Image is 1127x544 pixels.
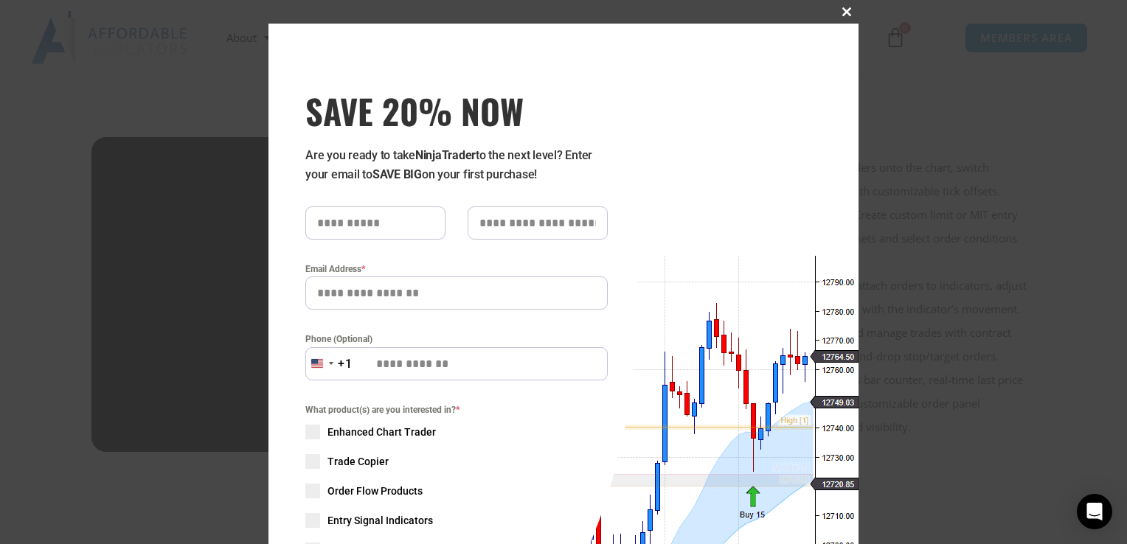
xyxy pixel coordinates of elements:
button: Selected country [305,347,353,380]
span: Enhanced Chart Trader [327,425,436,439]
strong: SAVE BIG [372,167,422,181]
strong: NinjaTrader [415,148,476,162]
span: Entry Signal Indicators [327,513,433,528]
p: Are you ready to take to the next level? Enter your email to on your first purchase! [305,146,608,184]
label: Order Flow Products [305,484,608,498]
label: Entry Signal Indicators [305,513,608,528]
h3: SAVE 20% NOW [305,90,608,131]
span: Order Flow Products [327,484,423,498]
span: Trade Copier [327,454,389,469]
div: Open Intercom Messenger [1077,494,1112,529]
span: What product(s) are you interested in? [305,402,608,417]
label: Trade Copier [305,454,608,469]
label: Phone (Optional) [305,332,608,346]
label: Email Address [305,262,608,276]
label: Enhanced Chart Trader [305,425,608,439]
div: +1 [338,355,353,374]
